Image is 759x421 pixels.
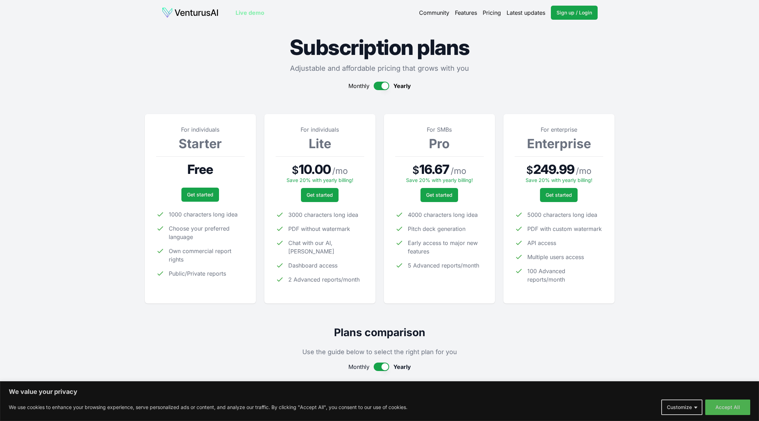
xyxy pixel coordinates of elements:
[406,177,473,183] span: Save 20% with yearly billing!
[507,8,545,17] a: Latest updates
[483,8,501,17] a: Pricing
[393,363,411,371] span: Yearly
[169,210,238,219] span: 1000 characters long idea
[455,8,477,17] a: Features
[527,267,603,284] span: 100 Advanced reports/month
[515,125,603,134] p: For enterprise
[419,162,450,176] span: 16.67
[145,326,615,339] h2: Plans comparison
[533,162,574,176] span: 249.99
[169,224,245,241] span: Choose your preferred language
[292,164,299,176] span: $
[412,164,419,176] span: $
[288,261,337,270] span: Dashboard access
[408,239,484,256] span: Early access to major new features
[181,188,219,202] a: Get started
[557,9,592,16] span: Sign up / Login
[145,37,615,58] h1: Subscription plans
[395,125,484,134] p: For SMBs
[515,137,603,151] h3: Enterprise
[408,210,478,219] span: 4000 characters long idea
[301,188,339,202] a: Get started
[526,177,592,183] span: Save 20% with yearly billing!
[527,253,584,261] span: Multiple users access
[288,225,350,233] span: PDF without watermark
[705,400,750,415] button: Accept All
[299,162,331,176] span: 10.00
[288,275,360,284] span: 2 Advanced reports/month
[527,210,597,219] span: 5000 characters long idea
[395,137,484,151] h3: Pro
[419,8,449,17] a: Community
[288,239,364,256] span: Chat with our AI, [PERSON_NAME]
[408,261,479,270] span: 5 Advanced reports/month
[348,82,369,90] span: Monthly
[145,347,615,357] p: Use the guide below to select the right plan for you
[287,177,353,183] span: Save 20% with yearly billing!
[551,6,598,20] a: Sign up / Login
[451,165,466,177] span: / mo
[420,188,458,202] a: Get started
[9,388,750,396] p: We value your privacy
[162,7,219,18] img: logo
[288,210,358,219] span: 3000 characters long idea
[526,164,533,176] span: $
[145,63,615,73] p: Adjustable and affordable pricing that grows with you
[661,400,702,415] button: Customize
[236,8,264,17] a: Live demo
[527,239,556,247] span: API access
[576,165,591,177] span: / mo
[332,165,348,177] span: / mo
[276,125,364,134] p: For individuals
[527,225,602,233] span: PDF with custom watermark
[169,269,226,278] span: Public/Private reports
[156,137,245,151] h3: Starter
[348,363,369,371] span: Monthly
[393,82,411,90] span: Yearly
[9,403,407,411] p: We use cookies to enhance your browsing experience, serve personalized ads or content, and analyz...
[408,225,465,233] span: Pitch deck generation
[187,162,213,176] span: Free
[540,188,578,202] a: Get started
[276,137,364,151] h3: Lite
[169,247,245,264] span: Own commercial report rights
[156,125,245,134] p: For individuals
